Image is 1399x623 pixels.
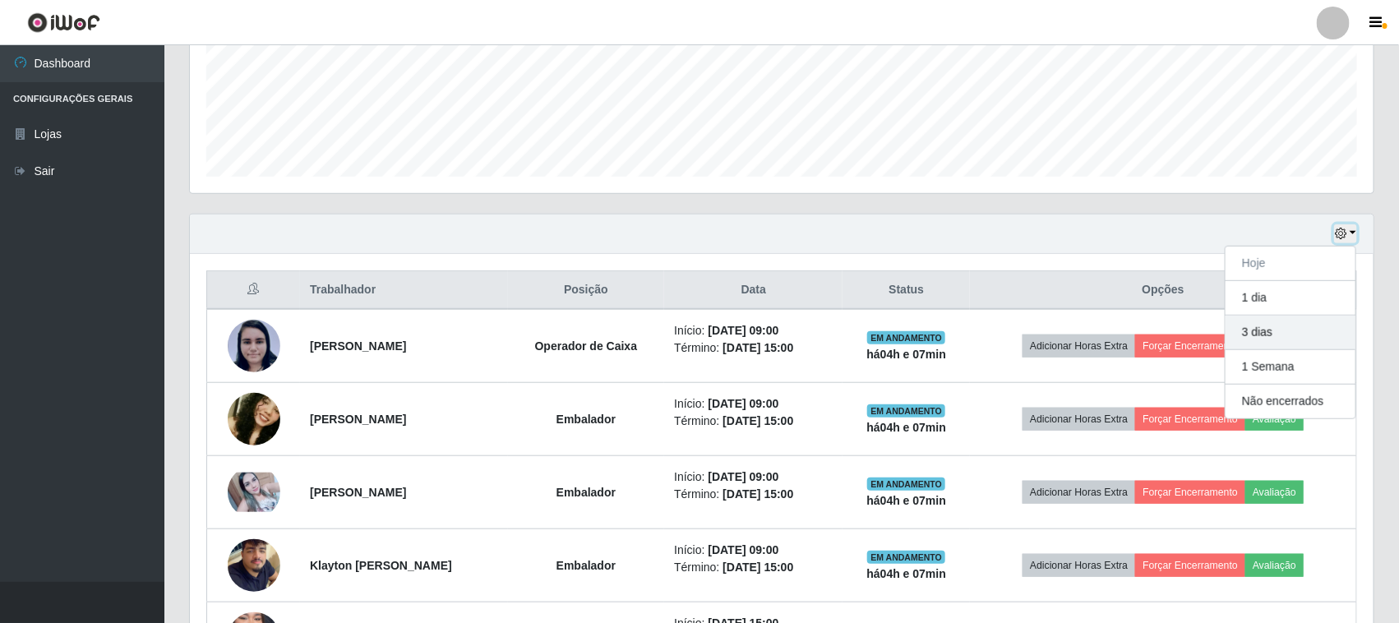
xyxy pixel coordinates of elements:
li: Início: [674,468,833,486]
li: Término: [674,413,833,430]
li: Término: [674,559,833,576]
time: [DATE] 09:00 [709,397,779,410]
time: [DATE] 15:00 [723,414,793,427]
li: Término: [674,486,833,503]
button: Avaliação [1245,481,1304,504]
button: 3 dias [1226,316,1355,350]
th: Opções [970,271,1356,310]
strong: há 04 h e 07 min [867,567,947,580]
img: CoreUI Logo [27,12,100,33]
button: Hoje [1226,247,1355,281]
button: Adicionar Horas Extra [1023,554,1135,577]
button: Não encerrados [1226,385,1355,418]
button: Avaliação [1245,554,1304,577]
button: Forçar Encerramento [1135,481,1245,504]
strong: há 04 h e 07 min [867,348,947,361]
time: [DATE] 09:00 [709,324,779,337]
strong: há 04 h e 07 min [867,494,947,507]
th: Status [843,271,970,310]
button: Adicionar Horas Extra [1023,335,1135,358]
button: Adicionar Horas Extra [1023,408,1135,431]
button: 1 Semana [1226,350,1355,385]
button: Forçar Encerramento [1135,335,1245,358]
time: [DATE] 15:00 [723,561,793,574]
button: Adicionar Horas Extra [1023,481,1135,504]
strong: há 04 h e 07 min [867,421,947,434]
span: EM ANDAMENTO [867,404,945,418]
strong: [PERSON_NAME] [310,413,406,426]
li: Início: [674,322,833,339]
th: Trabalhador [300,271,508,310]
img: 1666052653586.jpeg [228,363,280,474]
strong: Embalador [556,559,616,572]
button: Forçar Encerramento [1135,554,1245,577]
img: 1628255605382.jpeg [228,319,280,373]
strong: Operador de Caixa [535,339,638,353]
time: [DATE] 09:00 [709,470,779,483]
strong: Embalador [556,413,616,426]
button: Avaliação [1245,408,1304,431]
span: EM ANDAMENTO [867,551,945,564]
span: EM ANDAMENTO [867,331,945,344]
time: [DATE] 15:00 [723,341,793,354]
th: Posição [508,271,665,310]
th: Data [664,271,843,310]
span: EM ANDAMENTO [867,478,945,491]
strong: Klayton [PERSON_NAME] [310,559,452,572]
li: Término: [674,339,833,357]
time: [DATE] 09:00 [709,543,779,556]
img: 1752843013867.jpeg [228,519,280,612]
time: [DATE] 15:00 [723,487,793,501]
button: 1 dia [1226,281,1355,316]
li: Início: [674,542,833,559]
button: Forçar Encerramento [1135,408,1245,431]
strong: [PERSON_NAME] [310,486,406,499]
strong: [PERSON_NAME] [310,339,406,353]
li: Início: [674,395,833,413]
strong: Embalador [556,486,616,499]
img: 1668045195868.jpeg [228,473,280,512]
